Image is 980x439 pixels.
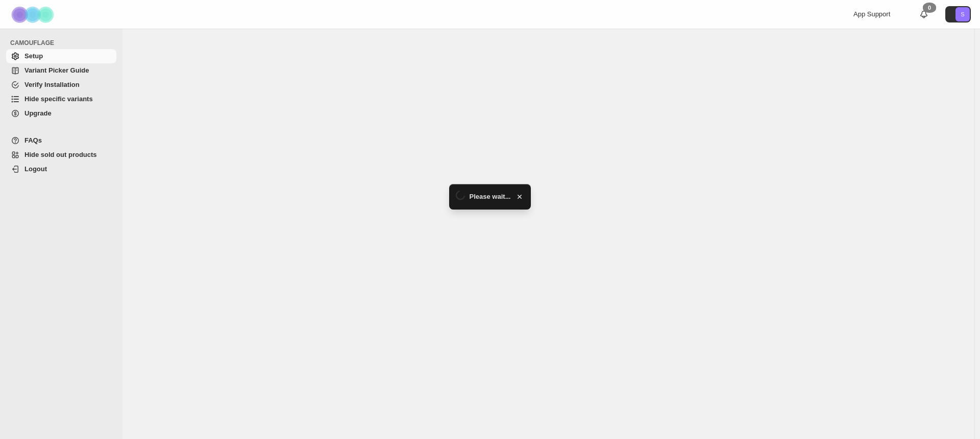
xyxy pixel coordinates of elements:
a: Variant Picker Guide [6,63,116,78]
a: Upgrade [6,106,116,121]
img: Camouflage [8,1,59,29]
span: Upgrade [24,109,52,117]
button: Avatar with initials S [945,6,971,22]
span: Please wait... [470,192,511,202]
span: CAMOUFLAGE [10,39,117,47]
div: 0 [923,3,936,13]
span: Avatar with initials S [955,7,970,21]
a: Setup [6,49,116,63]
span: Hide sold out products [24,151,97,158]
span: Hide specific variants [24,95,93,103]
span: Setup [24,52,43,60]
span: App Support [853,10,890,18]
span: Variant Picker Guide [24,66,89,74]
a: FAQs [6,133,116,148]
span: FAQs [24,136,42,144]
a: Logout [6,162,116,176]
a: Verify Installation [6,78,116,92]
a: Hide specific variants [6,92,116,106]
a: Hide sold out products [6,148,116,162]
text: S [961,11,964,17]
a: 0 [919,9,929,19]
span: Verify Installation [24,81,80,88]
span: Logout [24,165,47,173]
